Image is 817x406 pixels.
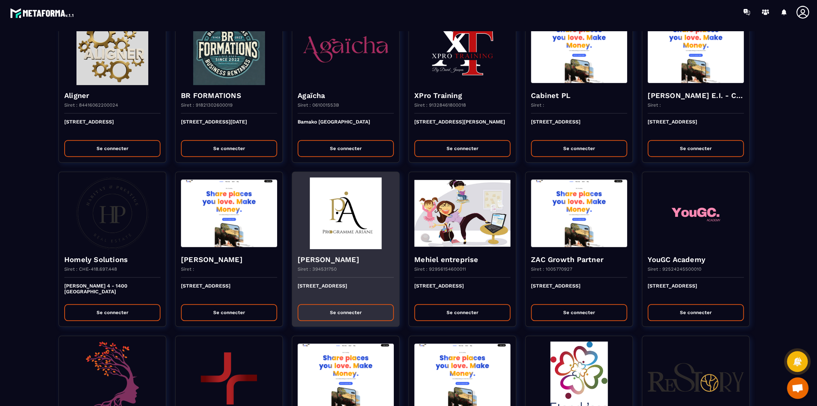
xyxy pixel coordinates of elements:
h4: Homely Solutions [64,255,160,265]
img: funnel-background [414,177,510,249]
p: Siret : 91821302600019 [181,102,233,108]
img: funnel-background [64,177,160,249]
p: Bamako [GEOGRAPHIC_DATA] [298,119,394,135]
p: Siret : 92524245500010 [648,266,701,272]
p: Siret : [648,102,661,108]
h4: [PERSON_NAME] [298,255,394,265]
img: funnel-background [531,177,627,249]
img: logo [10,6,75,19]
button: Se connecter [181,140,277,157]
h4: XPro Training [414,90,510,101]
button: Se connecter [181,304,277,321]
img: funnel-background [181,13,277,85]
h4: Aligner [64,90,160,101]
a: Mở cuộc trò chuyện [787,377,808,399]
h4: [PERSON_NAME] E.I. - Cabinet Aequivalens [648,90,744,101]
p: [STREET_ADDRESS] [531,119,627,135]
p: Siret : 84416062200024 [64,102,118,108]
img: funnel-background [181,177,277,249]
p: Siret : 92956154600011 [414,266,466,272]
button: Se connecter [414,304,510,321]
img: funnel-background [648,13,744,85]
p: Siret : 91328461800018 [414,102,466,108]
p: [STREET_ADDRESS] [181,283,277,299]
button: Se connecter [414,140,510,157]
h4: ZAC Growth Partner [531,255,627,265]
button: Se connecter [531,304,627,321]
img: funnel-background [298,13,394,85]
p: Siret : [531,102,544,108]
button: Se connecter [648,140,744,157]
p: [STREET_ADDRESS] [414,283,510,299]
p: [STREET_ADDRESS][DATE] [181,119,277,135]
p: [STREET_ADDRESS] [64,119,160,135]
img: funnel-background [298,177,394,249]
button: Se connecter [64,140,160,157]
p: Siret : [181,266,194,272]
button: Se connecter [298,140,394,157]
p: Siret : 1005770927 [531,266,572,272]
p: [STREET_ADDRESS][PERSON_NAME] [414,119,510,135]
p: [STREET_ADDRESS] [531,283,627,299]
p: [PERSON_NAME] 4 - 1400 [GEOGRAPHIC_DATA] [64,283,160,299]
p: [STREET_ADDRESS] [298,283,394,299]
button: Se connecter [648,304,744,321]
p: Siret : 061001553B [298,102,339,108]
button: Se connecter [531,140,627,157]
h4: Mehiel entreprise [414,255,510,265]
h4: [PERSON_NAME] [181,255,277,265]
h4: Cabinet PL [531,90,627,101]
p: [STREET_ADDRESS] [648,283,744,299]
p: Siret : CHE-418.697.448 [64,266,117,272]
img: funnel-background [648,177,744,249]
h4: YouGC Academy [648,255,744,265]
img: funnel-background [414,13,510,85]
img: funnel-background [64,13,160,85]
p: [STREET_ADDRESS] [648,119,744,135]
p: Siret : 394531750 [298,266,337,272]
img: funnel-background [531,13,627,85]
button: Se connecter [298,304,394,321]
h4: Agaïcha [298,90,394,101]
h4: BR FORMATIONS [181,90,277,101]
button: Se connecter [64,304,160,321]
